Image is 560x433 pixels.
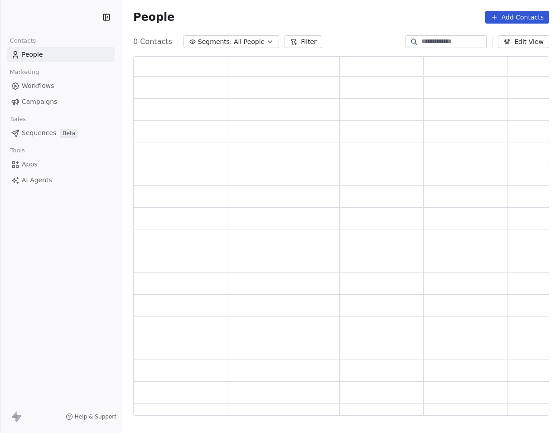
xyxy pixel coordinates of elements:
button: Add Contacts [485,11,549,24]
a: Campaigns [7,94,115,109]
span: Beta [60,129,78,138]
a: AI Agents [7,173,115,188]
span: Help & Support [75,413,116,420]
span: People [133,10,174,24]
a: People [7,47,115,62]
span: 0 Contacts [133,36,172,47]
button: Filter [285,35,322,48]
button: Edit View [498,35,549,48]
span: AI Agents [22,175,52,185]
span: Segments: [198,37,232,47]
a: Help & Support [66,413,116,420]
span: Contacts [6,34,40,48]
a: Workflows [7,78,115,93]
span: People [22,50,43,59]
a: SequencesBeta [7,126,115,141]
span: Sequences [22,128,56,138]
span: All People [234,37,265,47]
span: Marketing [6,65,43,79]
span: Tools [6,144,29,157]
span: Sales [6,112,30,126]
span: Workflows [22,81,54,91]
span: Apps [22,160,38,169]
a: Apps [7,157,115,172]
span: Campaigns [22,97,57,107]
